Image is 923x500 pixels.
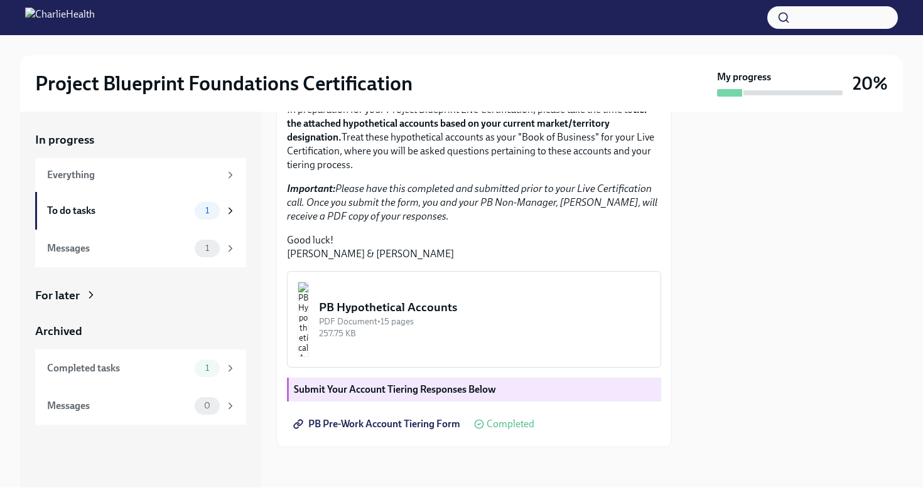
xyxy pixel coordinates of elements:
a: Everything [35,158,246,192]
h3: 20% [853,72,888,95]
p: Good luck! [PERSON_NAME] & [PERSON_NAME] [287,233,661,261]
span: PB Pre-Work Account Tiering Form [296,418,460,430]
div: Messages [47,399,190,413]
em: Please have this completed and submitted prior to your Live Certification call. Once you submit t... [287,183,657,222]
strong: My progress [717,70,771,84]
div: PB Hypothetical Accounts [319,299,650,316]
a: Archived [35,323,246,339]
div: To do tasks [47,204,190,218]
a: Messages0 [35,387,246,425]
span: 0 [197,401,218,410]
img: PB Hypothetical Accounts [298,282,309,357]
a: Messages1 [35,230,246,267]
h2: Project Blueprint Foundations Certification [35,71,413,96]
strong: tier the attached hypothetical accounts based on your current market/territory designation. [287,104,648,143]
div: 257.75 KB [319,327,650,339]
a: In progress [35,132,246,148]
p: In preparation for your Project Blueprint Live Certification, please take the time to Treat these... [287,103,661,172]
a: PB Pre-Work Account Tiering Form [287,412,469,437]
img: CharlieHealth [25,8,95,28]
a: To do tasks1 [35,192,246,230]
strong: Submit Your Account Tiering Responses Below [294,383,496,395]
div: PDF Document • 15 pages [319,316,650,327]
div: For later [35,287,80,304]
div: Everything [47,168,220,182]
div: Messages [47,242,190,255]
span: Completed [487,419,534,429]
div: Completed tasks [47,361,190,375]
span: 1 [198,363,217,373]
button: PB Hypothetical AccountsPDF Document•15 pages257.75 KB [287,271,661,368]
strong: Important: [287,183,335,194]
span: 1 [198,206,217,215]
a: For later [35,287,246,304]
span: 1 [198,243,217,253]
a: Completed tasks1 [35,349,246,387]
